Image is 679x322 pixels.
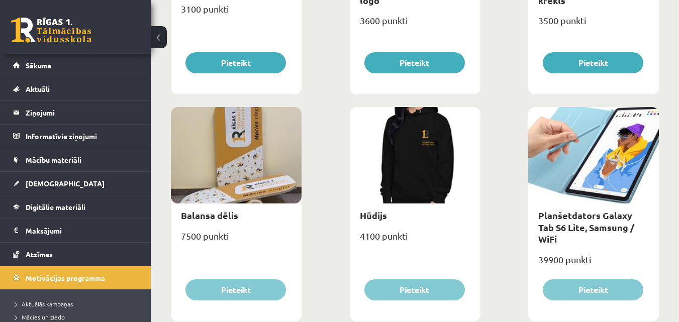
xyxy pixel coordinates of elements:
span: Aktuāli [26,84,50,93]
div: 7500 punkti [171,228,302,253]
button: Pieteikt [185,279,286,300]
a: Planšetdators Galaxy Tab S6 Lite, Samsung / WiFi [538,209,634,245]
a: Atzīmes [13,243,138,266]
span: [DEMOGRAPHIC_DATA] [26,179,105,188]
span: Motivācijas programma [26,273,105,282]
button: Pieteikt [364,279,465,300]
span: Aktuālās kampaņas [15,300,73,308]
a: Digitālie materiāli [13,195,138,219]
span: Atzīmes [26,250,53,259]
a: Aktuālās kampaņas [15,299,141,308]
button: Pieteikt [543,279,643,300]
div: 3600 punkti [350,12,480,37]
span: Sākums [26,61,51,70]
button: Pieteikt [185,52,286,73]
a: Balansa dēlis [181,209,238,221]
legend: Maksājumi [26,219,138,242]
a: Sākums [13,54,138,77]
a: Informatīvie ziņojumi [13,125,138,148]
button: Pieteikt [364,52,465,73]
a: Maksājumi [13,219,138,242]
div: 39900 punkti [528,251,659,276]
span: Mācies un ziedo [15,313,65,321]
a: Rīgas 1. Tālmācības vidusskola [11,18,91,43]
div: 3500 punkti [528,12,659,37]
a: Mācies un ziedo [15,312,141,321]
button: Pieteikt [543,52,643,73]
a: [DEMOGRAPHIC_DATA] [13,172,138,195]
a: Aktuāli [13,77,138,100]
span: Mācību materiāli [26,155,81,164]
a: Mācību materiāli [13,148,138,171]
a: Motivācijas programma [13,266,138,289]
a: Hūdijs [360,209,387,221]
span: Digitālie materiāli [26,202,85,211]
div: 3100 punkti [171,1,302,26]
div: 4100 punkti [350,228,480,253]
a: Ziņojumi [13,101,138,124]
legend: Informatīvie ziņojumi [26,125,138,148]
legend: Ziņojumi [26,101,138,124]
